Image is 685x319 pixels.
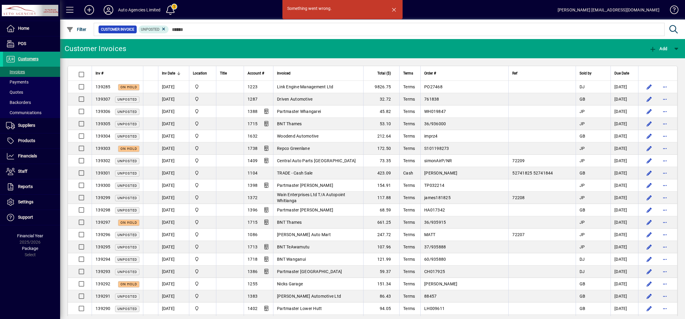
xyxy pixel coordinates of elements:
span: Unposted [117,208,137,212]
a: Staff [3,164,60,179]
div: Order # [424,70,505,77]
span: Filter [66,27,87,32]
button: Add [80,5,99,15]
td: [DATE] [610,216,638,229]
span: 36/936000 [424,121,446,126]
span: 1715 [248,121,257,126]
span: 139304 [96,134,111,138]
span: Partmaster [PERSON_NAME] [277,183,333,188]
span: 139296 [96,232,111,237]
span: Rangiora [193,145,212,152]
span: james181825 [424,195,451,200]
span: 1223 [248,84,257,89]
td: [DATE] [610,253,638,266]
td: [DATE] [610,142,638,155]
span: BNT Wanganui [277,257,306,262]
span: 1104 [248,171,257,175]
td: [DATE] [158,93,189,105]
button: Edit [644,94,654,104]
span: 72207 [512,232,525,237]
td: [DATE] [610,192,638,204]
span: 1086 [248,232,257,237]
a: Support [3,210,60,225]
span: Rangiora [193,194,212,201]
span: 1287 [248,97,257,102]
span: Financials [18,153,37,158]
span: Terms [403,97,415,102]
td: 9826.75 [363,81,399,93]
span: Customers [18,56,38,61]
button: Edit [644,205,654,215]
td: [DATE] [158,142,189,155]
span: GB [580,208,586,212]
button: Edit [644,230,654,239]
button: More options [660,144,670,153]
span: Rangiora [193,96,212,102]
span: JP [580,220,585,225]
span: 139303 [96,146,111,151]
td: [DATE] [158,130,189,142]
span: Terms [403,121,415,126]
button: More options [660,242,670,252]
button: More options [660,107,670,116]
div: Account # [248,70,269,77]
div: Title [220,70,240,77]
span: DJ [580,257,585,262]
span: TRADE - Cash Sale [277,171,312,175]
span: [PERSON_NAME] [424,281,457,286]
span: Rangiora [193,293,212,299]
td: 68.59 [363,204,399,216]
a: Suppliers [3,118,60,133]
td: [DATE] [610,167,638,179]
a: Communications [3,108,60,118]
span: Rangiora [193,231,212,238]
span: Rangiora [193,219,212,226]
button: Edit [644,144,654,153]
td: 73.35 [363,155,399,167]
td: [DATE] [158,81,189,93]
span: On hold [120,147,137,151]
td: [DATE] [158,229,189,241]
span: Partmaster Whangarei [277,109,321,114]
span: 1409 [248,158,257,163]
span: Unposted [117,245,137,249]
span: Terms [403,84,415,89]
span: Customer Invoice [101,26,134,32]
span: simonAirP/NR [424,158,452,163]
span: Inv Date [162,70,175,77]
span: Financial Year [17,233,43,238]
span: 52741825 52741844 [512,171,553,175]
span: Central Auto Parts [GEOGRAPHIC_DATA] [277,158,356,163]
span: Unposted [117,184,137,188]
td: [DATE] [158,216,189,229]
span: JP [580,245,585,249]
span: Invoices [6,69,25,74]
span: Rangiora [193,133,212,139]
span: Unposted [117,110,137,114]
span: Location [193,70,207,77]
a: POS [3,36,60,51]
span: Rangiora [193,281,212,287]
td: 53.10 [363,118,399,130]
span: [PERSON_NAME] [424,171,457,175]
span: Terms [403,146,415,151]
td: 59.37 [363,266,399,278]
span: JP [580,109,585,114]
span: 139305 [96,121,111,126]
span: Total ($) [377,70,391,77]
div: Auto Agencies Limited [118,5,161,15]
span: Unposted [141,27,160,32]
button: More options [660,82,670,92]
span: Due Date [614,70,629,77]
a: Backorders [3,97,60,108]
span: 139294 [96,257,111,262]
span: Driven Automotive [277,97,312,102]
span: Terms [403,269,415,274]
button: Filter [65,24,88,35]
span: DJ [580,84,585,89]
span: Payments [6,80,29,84]
button: Edit [644,267,654,276]
td: [DATE] [158,105,189,118]
button: Edit [644,119,654,129]
span: 139302 [96,158,111,163]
